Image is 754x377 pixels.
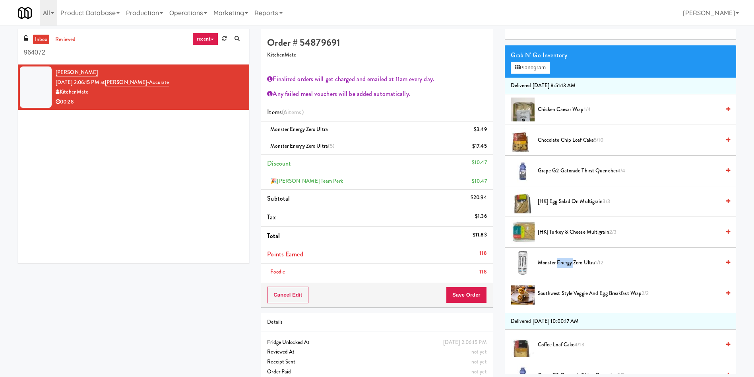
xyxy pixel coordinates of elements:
[617,167,625,174] span: 4/4
[33,35,49,45] a: inbox
[270,142,335,150] span: Monster Energy Zero Ultra
[535,340,730,350] div: Coffee Loaf Cake4/13
[472,158,487,168] div: $10.47
[267,367,487,377] div: Order Paid
[511,49,730,61] div: Grab N' Go Inventory
[267,287,308,303] button: Cancel Edit
[267,250,303,259] span: Points Earned
[471,358,487,365] span: not yet
[584,105,591,113] span: 1/4
[267,338,487,348] div: Fridge Unlocked At
[18,64,249,110] li: [PERSON_NAME][DATE] 2:06:15 PM at[PERSON_NAME]-AccurateKitchenMate00:28
[505,313,736,330] li: Delivered [DATE] 10:00:17 AM
[511,62,550,74] button: Planogram
[473,230,487,240] div: $11.83
[609,228,616,236] span: 2/3
[267,213,275,222] span: Tax
[479,267,487,277] div: 118
[267,347,487,357] div: Reviewed At
[270,177,343,185] span: 🎉[PERSON_NAME] Team Perk
[446,287,487,303] button: Save Order
[192,33,219,45] a: recent
[267,159,291,168] span: Discount
[24,45,243,60] input: Search vision orders
[443,338,487,348] div: [DATE] 2:06:15 PM
[18,6,32,20] img: Micromart
[267,107,303,117] span: Items
[267,52,487,58] h5: KitchenMate
[56,97,243,107] div: 00:28
[472,141,487,151] div: $17.45
[538,289,720,299] span: Southwest Style Veggie and Egg Breakfast Wrap
[270,268,285,275] span: Foodie
[538,227,720,237] span: [HK] Turkey & Cheese Multigrain
[267,88,487,100] div: Any failed meal vouchers will be added automatically.
[538,105,720,115] span: Chicken Caesar Wrap
[538,166,720,176] span: Grape G2 Gatorade Thirst Quencher
[538,340,720,350] span: Coffee Loaf Cake
[267,73,487,85] div: Finalized orders will get charged and emailed at 11am every day.
[535,135,730,145] div: Chocolate Chip Loaf Cake5/10
[267,194,290,203] span: Subtotal
[267,317,487,327] div: Details
[475,211,487,221] div: $1.36
[56,78,105,86] span: [DATE] 2:06:15 PM at
[594,136,603,144] span: 5/10
[53,35,78,45] a: reviewed
[287,107,302,117] ng-pluralize: items
[574,341,584,348] span: 4/13
[535,227,730,237] div: [HK] Turkey & Cheese Multigrain2/3
[105,78,169,86] a: [PERSON_NAME]-Accurate
[535,289,730,299] div: Southwest Style Veggie and Egg Breakfast Wrap2/2
[538,197,720,207] span: [HK] Egg Salad on Multigrain
[56,87,243,97] div: KitchenMate
[535,166,730,176] div: Grape G2 Gatorade Thirst Quencher4/4
[595,259,603,266] span: 1/12
[471,368,487,375] span: not yet
[56,68,98,76] a: [PERSON_NAME]
[471,193,487,203] div: $20.94
[267,37,487,48] h4: Order # 54879691
[270,125,328,133] span: Monster Energy Zero Ultra
[535,197,730,207] div: [HK] Egg Salad on Multigrain3/3
[535,258,730,268] div: Monster Energy Zero Ultra1/12
[642,289,649,297] span: 2/2
[472,176,487,186] div: $10.47
[267,231,280,240] span: Total
[505,78,736,94] li: Delivered [DATE] 8:51:13 AM
[538,258,720,268] span: Monster Energy Zero Ultra
[267,357,487,367] div: Receipt Sent
[603,197,610,205] span: 3/3
[538,135,720,145] span: Chocolate Chip Loaf Cake
[535,105,730,115] div: Chicken Caesar Wrap1/4
[479,248,487,258] div: 118
[474,125,487,135] div: $3.49
[471,348,487,356] span: not yet
[328,142,335,150] span: (5)
[282,107,304,117] span: (6 )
